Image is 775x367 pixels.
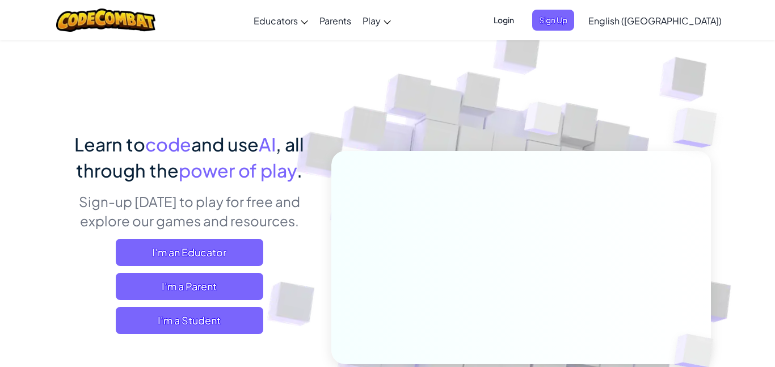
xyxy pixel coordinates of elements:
[583,5,727,36] a: English ([GEOGRAPHIC_DATA])
[503,79,585,164] img: Overlap cubes
[363,15,381,27] span: Play
[56,9,155,32] img: CodeCombat logo
[588,15,722,27] span: English ([GEOGRAPHIC_DATA])
[74,133,145,155] span: Learn to
[650,80,748,176] img: Overlap cubes
[191,133,259,155] span: and use
[248,5,314,36] a: Educators
[64,192,314,230] p: Sign-up [DATE] to play for free and explore our games and resources.
[179,159,297,182] span: power of play
[487,10,521,31] button: Login
[297,159,302,182] span: .
[254,15,298,27] span: Educators
[145,133,191,155] span: code
[314,5,357,36] a: Parents
[116,273,263,300] a: I'm a Parent
[116,239,263,266] a: I'm an Educator
[259,133,276,155] span: AI
[532,10,574,31] button: Sign Up
[116,307,263,334] button: I'm a Student
[357,5,397,36] a: Play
